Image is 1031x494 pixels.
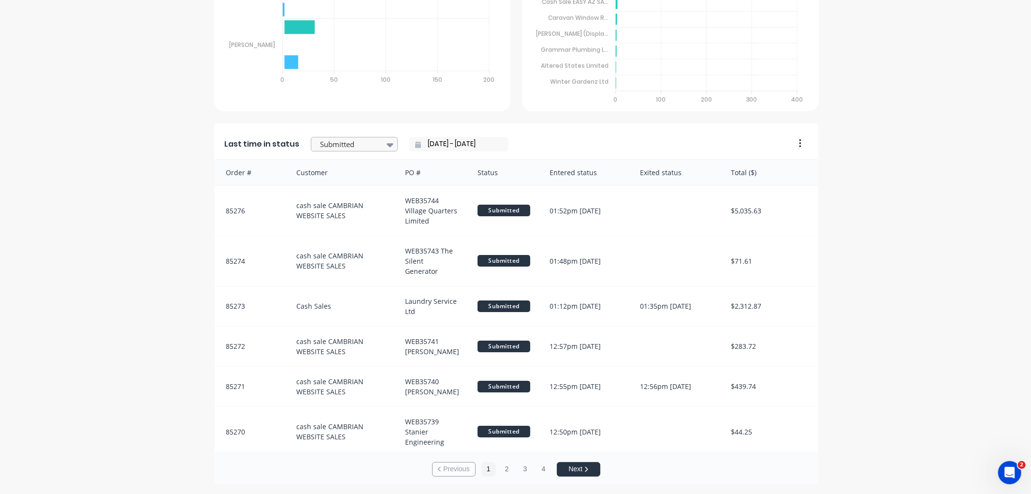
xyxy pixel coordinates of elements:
[215,327,287,366] div: 85272
[1018,461,1026,469] span: 2
[287,407,395,457] div: cash sale CAMBRIAN WEBSITE SALES
[395,236,468,286] div: WEB35743 The Silent Generator
[540,236,630,286] div: 01:48pm [DATE]
[478,255,531,267] span: Submitted
[215,160,287,185] div: Order #
[287,286,395,326] div: Cash Sales
[395,407,468,457] div: WEB35739 Stanier Engineering
[540,327,630,366] div: 12:57pm [DATE]
[721,407,818,457] div: $44.25
[381,75,391,84] tspan: 100
[433,75,442,84] tspan: 150
[541,45,609,54] tspan: Grammar Plumbing L...
[432,462,476,477] button: Previous
[631,160,721,185] div: Exited status
[478,300,531,312] span: Submitted
[478,381,531,392] span: Submitted
[537,462,551,477] button: 4
[998,461,1021,484] iframe: Intercom live chat
[215,367,287,406] div: 85271
[791,95,803,104] tspan: 400
[468,160,540,185] div: Status
[541,61,609,70] tspan: Altered States Limited
[500,462,514,477] button: 2
[230,41,276,49] tspan: [PERSON_NAME]
[287,236,395,286] div: cash sale CAMBRIAN WEBSITE SALES
[746,95,757,104] tspan: 300
[287,327,395,366] div: cash sale CAMBRIAN WEBSITE SALES
[631,367,721,406] div: 12:56pm [DATE]
[421,137,504,151] input: Filter by date
[215,407,287,457] div: 85270
[395,286,468,326] div: Laundry Service Ltd
[287,160,395,185] div: Customer
[631,286,721,326] div: 01:35pm [DATE]
[614,95,618,104] tspan: 0
[280,75,284,84] tspan: 0
[540,160,630,185] div: Entered status
[478,341,531,352] span: Submitted
[656,95,666,104] tspan: 100
[395,367,468,406] div: WEB35740 [PERSON_NAME]
[478,426,531,437] span: Submitted
[550,77,609,86] tspan: Winter Gardenz Ltd
[540,407,630,457] div: 12:50pm [DATE]
[395,160,468,185] div: PO #
[536,30,609,38] tspan: [PERSON_NAME] (Displa...
[484,75,495,84] tspan: 200
[215,186,287,236] div: 85276
[540,367,630,406] div: 12:55pm [DATE]
[518,462,533,477] button: 3
[540,286,630,326] div: 01:12pm [DATE]
[395,327,468,366] div: WEB35741 [PERSON_NAME]
[224,138,299,150] span: Last time in status
[478,205,531,216] span: Submitted
[701,95,712,104] tspan: 200
[330,75,338,84] tspan: 50
[540,186,630,236] div: 01:52pm [DATE]
[721,286,818,326] div: $2,312.87
[287,186,395,236] div: cash sale CAMBRIAN WEBSITE SALES
[721,367,818,406] div: $439.74
[287,367,395,406] div: cash sale CAMBRIAN WEBSITE SALES
[548,14,609,22] tspan: Caravan Window R...
[721,327,818,366] div: $283.72
[721,236,818,286] div: $71.61
[395,186,468,236] div: WEB35744 Village Quarters Limited
[215,286,287,326] div: 85273
[481,462,496,477] button: 1
[557,462,600,477] button: Next
[721,186,818,236] div: $5,035.63
[215,236,287,286] div: 85274
[721,160,818,185] div: Total ($)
